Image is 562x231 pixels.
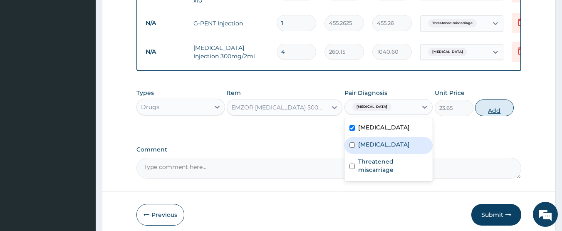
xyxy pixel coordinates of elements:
[136,89,154,97] label: Types
[136,4,156,24] div: Minimize live chat window
[231,103,328,112] div: EMZOR [MEDICAL_DATA] 500mg
[352,103,391,111] span: [MEDICAL_DATA]
[189,15,272,32] td: G-PENT Injection
[358,157,428,174] label: Threatened miscarriage
[189,40,272,65] td: [MEDICAL_DATA] Injection 300mg/2ml
[428,48,467,56] span: [MEDICAL_DATA]
[141,103,159,111] div: Drugs
[136,204,184,226] button: Previous
[141,15,189,31] td: N/A
[344,89,387,97] label: Pair Diagnosis
[48,65,115,149] span: We're online!
[141,44,189,60] td: N/A
[358,140,410,149] label: [MEDICAL_DATA]
[4,148,158,177] textarea: Type your message and hit 'Enter'
[475,99,514,116] button: Add
[358,123,410,132] label: [MEDICAL_DATA]
[227,89,241,97] label: Item
[471,204,521,226] button: Submit
[428,19,477,27] span: Threatened miscarriage
[435,89,465,97] label: Unit Price
[136,146,522,153] label: Comment
[43,47,140,57] div: Chat with us now
[15,42,34,62] img: d_794563401_company_1708531726252_794563401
